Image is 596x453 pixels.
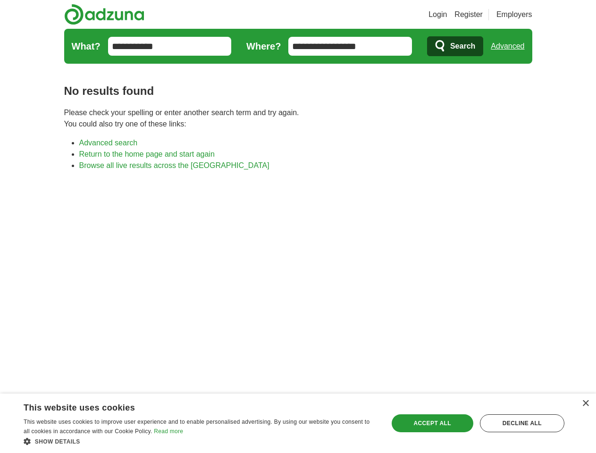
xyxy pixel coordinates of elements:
img: Adzuna logo [64,4,144,25]
a: Advanced [491,37,524,56]
span: This website uses cookies to improve user experience and to enable personalised advertising. By u... [24,419,369,435]
div: Close [582,400,589,407]
div: This website uses cookies [24,399,353,413]
a: Register [454,9,483,20]
label: Where? [246,39,281,53]
label: What? [72,39,101,53]
a: Login [428,9,447,20]
span: Show details [35,438,80,445]
p: Please check your spelling or enter another search term and try again. You could also try one of ... [64,107,532,130]
div: Decline all [480,414,564,432]
div: Show details [24,436,377,446]
h1: No results found [64,83,532,100]
a: Return to the home page and start again [79,150,215,158]
a: Read more, opens a new window [154,428,183,435]
a: Advanced search [79,139,138,147]
span: Search [450,37,475,56]
a: Employers [496,9,532,20]
a: Browse all live results across the [GEOGRAPHIC_DATA] [79,161,269,169]
button: Search [427,36,483,56]
div: Accept all [392,414,473,432]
